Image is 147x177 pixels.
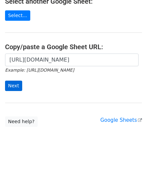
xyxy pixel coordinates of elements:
[5,68,74,73] small: Example: [URL][DOMAIN_NAME]
[5,81,22,91] input: Next
[5,43,142,51] h4: Copy/paste a Google Sheet URL:
[113,145,147,177] iframe: Chat Widget
[5,10,30,21] a: Select...
[5,116,38,127] a: Need help?
[100,117,142,123] a: Google Sheets
[5,54,139,66] input: Paste your Google Sheet URL here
